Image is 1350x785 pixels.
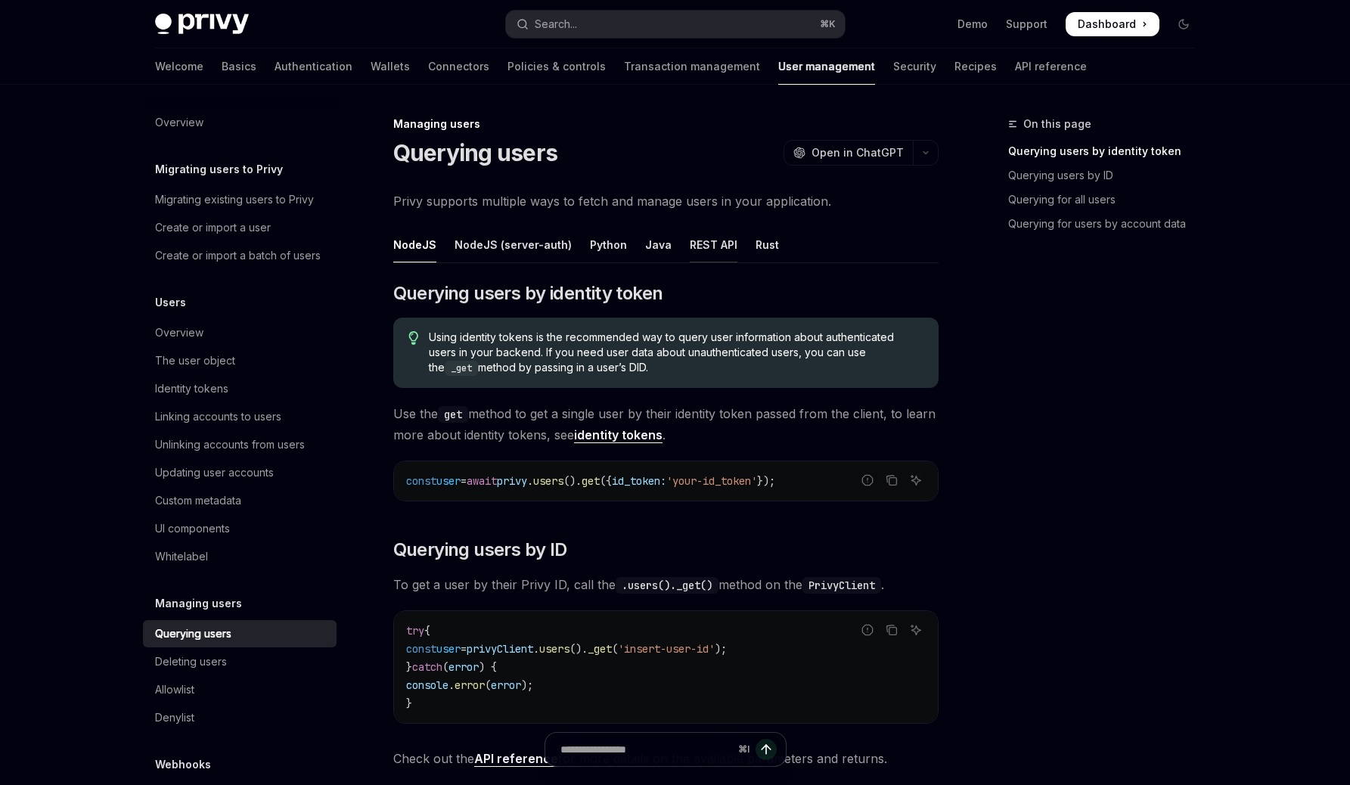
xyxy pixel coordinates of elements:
span: On this page [1023,115,1091,133]
span: ( [485,678,491,692]
a: Create or import a batch of users [143,242,337,269]
a: Updating user accounts [143,459,337,486]
span: error [491,678,521,692]
div: NodeJS (server-auth) [455,227,572,262]
a: Denylist [143,704,337,731]
div: UI components [155,520,230,538]
code: _get [445,361,478,376]
span: }); [757,474,775,488]
span: = [461,642,467,656]
a: Dashboard [1066,12,1159,36]
span: Querying users by ID [393,538,567,562]
a: Authentication [275,48,352,85]
span: Dashboard [1078,17,1136,32]
a: Querying users [143,620,337,647]
span: ); [715,642,727,656]
h5: Webhooks [155,756,211,774]
img: dark logo [155,14,249,35]
h5: Managing users [155,594,242,613]
button: Copy the contents from the code block [882,470,902,490]
div: Whitelabel [155,548,208,566]
div: NodeJS [393,227,436,262]
span: ) { [479,660,497,674]
button: Report incorrect code [858,620,877,640]
div: Denylist [155,709,194,727]
span: ( [612,642,618,656]
span: user [436,642,461,656]
a: Allowlist [143,676,337,703]
div: Create or import a batch of users [155,247,321,265]
div: Overview [155,113,203,132]
code: get [438,406,468,423]
span: const [406,642,436,656]
span: Querying users by identity token [393,281,663,306]
a: Support [1006,17,1047,32]
a: Basics [222,48,256,85]
div: Managing users [393,116,939,132]
a: Querying for all users [1008,188,1208,212]
code: PrivyClient [802,577,881,594]
a: Wallets [371,48,410,85]
span: . [533,642,539,656]
span: (). [563,474,582,488]
span: Using identity tokens is the recommended way to query user information about authenticated users ... [429,330,923,376]
span: console [406,678,448,692]
span: user [436,474,461,488]
a: Create or import a user [143,214,337,241]
a: Whitelabel [143,543,337,570]
a: Querying users by ID [1008,163,1208,188]
a: Policies & controls [507,48,606,85]
div: Querying users [155,625,231,643]
div: Migrating existing users to Privy [155,191,314,209]
div: REST API [690,227,737,262]
a: API reference [1015,48,1087,85]
span: Use the method to get a single user by their identity token passed from the client, to learn more... [393,403,939,445]
a: Unlinking accounts from users [143,431,337,458]
span: get [582,474,600,488]
a: The user object [143,347,337,374]
a: identity tokens [574,427,663,443]
div: Java [645,227,672,262]
a: Deleting users [143,648,337,675]
button: Open search [506,11,845,38]
div: Linking accounts to users [155,408,281,426]
div: Identity tokens [155,380,228,398]
a: Welcome [155,48,203,85]
a: Migrating existing users to Privy [143,186,337,213]
span: ({ [600,474,612,488]
button: Toggle dark mode [1172,12,1196,36]
span: id_token: [612,474,666,488]
div: Updating user accounts [155,464,274,482]
button: Send message [756,739,777,760]
span: ); [521,678,533,692]
h1: Querying users [393,139,558,166]
div: Custom metadata [155,492,241,510]
a: Overview [143,319,337,346]
a: UI components [143,515,337,542]
button: Open in ChatGPT [784,140,913,166]
input: Ask a question... [560,733,732,766]
span: catch [412,660,442,674]
span: await [467,474,497,488]
span: = [461,474,467,488]
span: users [539,642,569,656]
a: Querying users by identity token [1008,139,1208,163]
span: } [406,697,412,710]
div: Python [590,227,627,262]
a: Security [893,48,936,85]
span: Privy supports multiple ways to fetch and manage users in your application. [393,191,939,212]
a: Querying for users by account data [1008,212,1208,236]
button: Copy the contents from the code block [882,620,902,640]
span: To get a user by their Privy ID, call the method on the . [393,574,939,595]
button: Ask AI [906,620,926,640]
span: privyClient [467,642,533,656]
div: Search... [535,15,577,33]
a: Custom metadata [143,487,337,514]
a: Identity tokens [143,375,337,402]
div: Rust [756,227,779,262]
a: Linking accounts to users [143,403,337,430]
code: .users()._get() [616,577,718,594]
span: (). [569,642,588,656]
a: Connectors [428,48,489,85]
span: 'insert-user-id' [618,642,715,656]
